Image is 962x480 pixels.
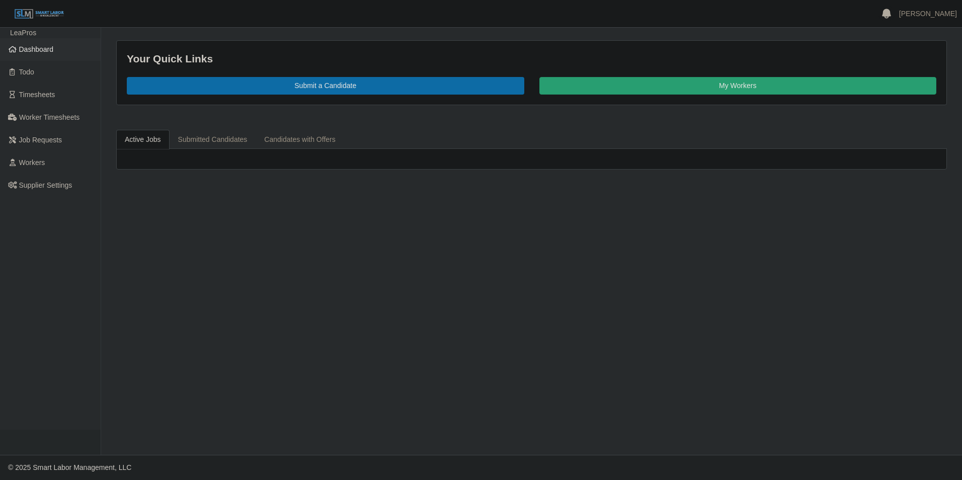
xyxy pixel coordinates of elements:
span: LeaPros [10,29,36,37]
span: Job Requests [19,136,62,144]
span: Dashboard [19,45,54,53]
div: Your Quick Links [127,51,936,67]
a: Active Jobs [116,130,170,149]
a: Submitted Candidates [170,130,256,149]
a: [PERSON_NAME] [899,9,957,19]
a: Submit a Candidate [127,77,524,95]
a: My Workers [539,77,937,95]
span: Todo [19,68,34,76]
span: Timesheets [19,91,55,99]
span: Workers [19,158,45,167]
a: Candidates with Offers [256,130,344,149]
span: Supplier Settings [19,181,72,189]
img: SLM Logo [14,9,64,20]
span: Worker Timesheets [19,113,79,121]
span: © 2025 Smart Labor Management, LLC [8,463,131,471]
